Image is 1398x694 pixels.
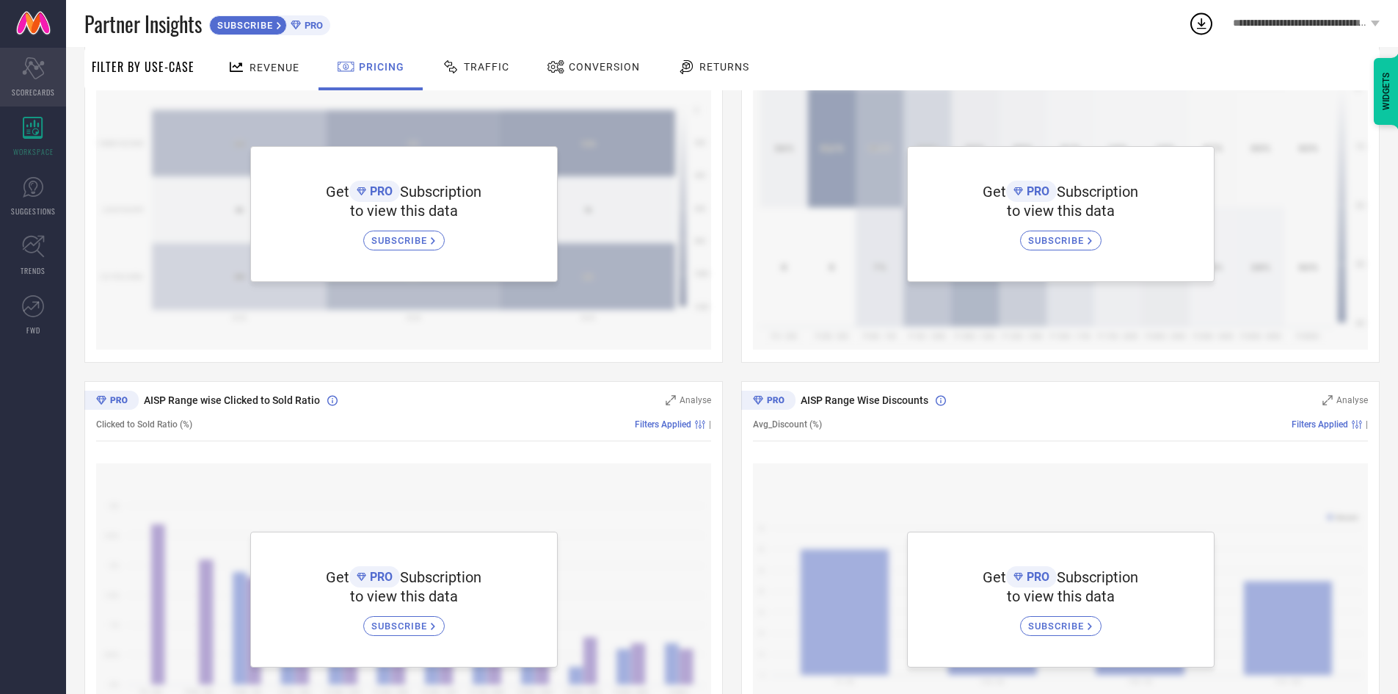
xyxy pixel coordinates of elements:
span: | [709,419,711,430]
span: Get [983,568,1006,586]
span: to view this data [1007,588,1115,605]
span: Traffic [464,61,509,73]
span: SUBSCRIBE [1028,621,1088,632]
span: SUBSCRIBE [371,621,431,632]
span: Get [983,183,1006,200]
span: AISP Range Wise Discounts [801,394,928,406]
svg: Zoom [666,395,676,405]
span: PRO [366,184,393,198]
span: Partner Insights [84,9,202,39]
span: | [1366,419,1368,430]
span: SCORECARDS [12,87,55,98]
a: SUBSCRIBE [363,605,445,636]
span: FWD [26,325,40,336]
div: Premium [741,391,796,413]
svg: Zoom [1322,395,1333,405]
span: PRO [366,570,393,584]
span: Subscription [400,568,481,586]
span: PRO [1023,570,1049,584]
span: SUBSCRIBE [1028,235,1088,246]
span: SUBSCRIBE [210,20,277,31]
span: Filter By Use-Case [92,58,194,76]
span: Clicked to Sold Ratio (%) [96,419,192,430]
div: Premium [84,391,139,413]
span: Get [326,183,349,200]
span: SUBSCRIBE [371,235,431,246]
span: SUGGESTIONS [11,206,56,217]
a: SUBSCRIBE [1020,220,1102,250]
span: Returns [699,61,749,73]
span: Conversion [569,61,640,73]
div: Open download list [1188,10,1215,37]
span: Analyse [680,395,711,405]
span: Subscription [400,183,481,200]
span: Revenue [250,62,299,73]
span: Avg_Discount (%) [753,419,822,430]
span: WORKSPACE [13,146,54,157]
span: to view this data [350,202,458,220]
span: to view this data [350,588,458,605]
span: Subscription [1057,183,1138,200]
span: Pricing [359,61,404,73]
span: Get [326,568,349,586]
span: PRO [301,20,323,31]
span: AISP Range wise Clicked to Sold Ratio [144,394,320,406]
a: SUBSCRIBEPRO [209,12,330,35]
span: TRENDS [21,265,45,276]
span: Analyse [1336,395,1368,405]
a: SUBSCRIBE [363,220,445,250]
a: SUBSCRIBE [1020,605,1102,636]
span: Filters Applied [1292,419,1348,430]
span: to view this data [1007,202,1115,220]
span: Subscription [1057,568,1138,586]
span: PRO [1023,184,1049,198]
span: Filters Applied [635,419,691,430]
